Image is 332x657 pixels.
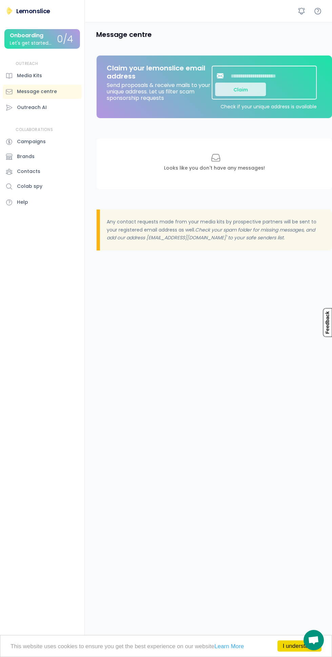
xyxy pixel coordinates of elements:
div: Lemonslice [16,7,50,15]
p: This website uses cookies to ensure you get the best experience on our website [11,643,321,649]
div: Send proposals & receive mails to your unique address. Let us filter scam sponsorship requests [107,80,212,102]
img: Lemonslice [5,7,14,15]
div: Media Kits [17,72,42,79]
div: Let's get started... [10,41,51,46]
div: Message centre [17,88,57,95]
div: Claim your lemonslice email address [107,64,212,80]
div: Help [17,199,28,206]
div: Onboarding [10,32,43,39]
div: Looks like you don't have any messages! [164,165,265,172]
em: Check your spam folder for missing messages, and add our address [EMAIL_ADDRESS][DOMAIN_NAME]' to... [107,226,316,241]
div: Check if your unique address is available [221,103,317,110]
h4: Message centre [96,30,152,39]
div: Colab spy [17,183,42,190]
div: Contacts [17,168,40,175]
div: 0/4 [57,34,73,45]
a: I understand! [277,640,321,652]
div: Brands [17,153,35,160]
button: Claim [215,83,266,96]
div: Any contact requests made from your media kits by prospective partners will be sent to your regis... [100,210,332,250]
div: COLLABORATIONS [16,127,53,133]
div: Outreach AI [17,104,47,111]
a: Learn More [214,643,244,650]
div: OUTREACH [16,61,38,67]
div: Open chat [304,630,324,650]
div: Campaigns [17,138,46,145]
